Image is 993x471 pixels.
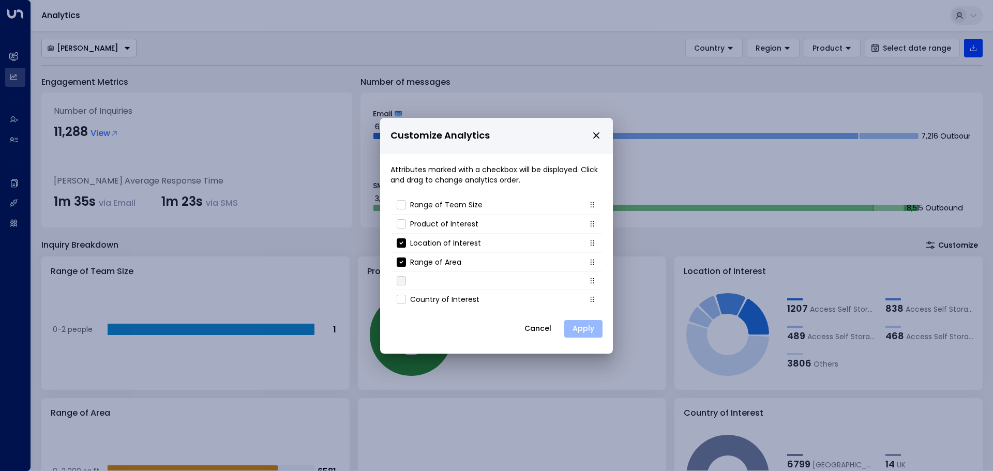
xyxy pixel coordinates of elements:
[410,219,478,229] p: Product of Interest
[410,294,479,305] p: Country of Interest
[410,200,483,210] p: Range of Team Size
[390,128,490,143] span: Customize Analytics
[516,320,560,338] button: Cancel
[410,238,481,248] p: Location of Interest
[592,131,601,140] button: close
[390,164,603,185] p: Attributes marked with a checkbox will be displayed. Click and drag to change analytics order.
[564,320,603,338] button: Apply
[410,257,461,267] p: Range of Area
